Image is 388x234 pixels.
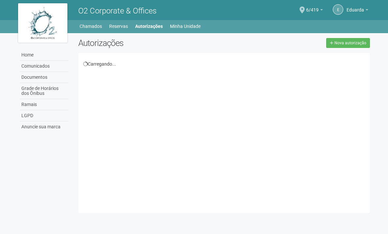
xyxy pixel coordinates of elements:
[78,38,219,48] h2: Autorizações
[306,8,323,13] a: 6/419
[20,50,68,61] a: Home
[326,38,370,48] a: Nova autorização
[78,6,157,15] span: O2 Corporate & Offices
[18,3,67,43] img: logo.jpg
[20,61,68,72] a: Comunicados
[334,41,366,45] span: Nova autorização
[20,72,68,83] a: Documentos
[20,83,68,99] a: Grade de Horários dos Ônibus
[347,8,368,13] a: Eduarda
[347,1,364,12] span: Eduarda
[83,61,365,67] div: Carregando...
[20,121,68,132] a: Anuncie sua marca
[170,22,201,31] a: Minha Unidade
[20,110,68,121] a: LGPD
[20,99,68,110] a: Ramais
[333,4,343,15] a: E
[306,1,319,12] span: 6/419
[135,22,163,31] a: Autorizações
[80,22,102,31] a: Chamados
[109,22,128,31] a: Reservas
